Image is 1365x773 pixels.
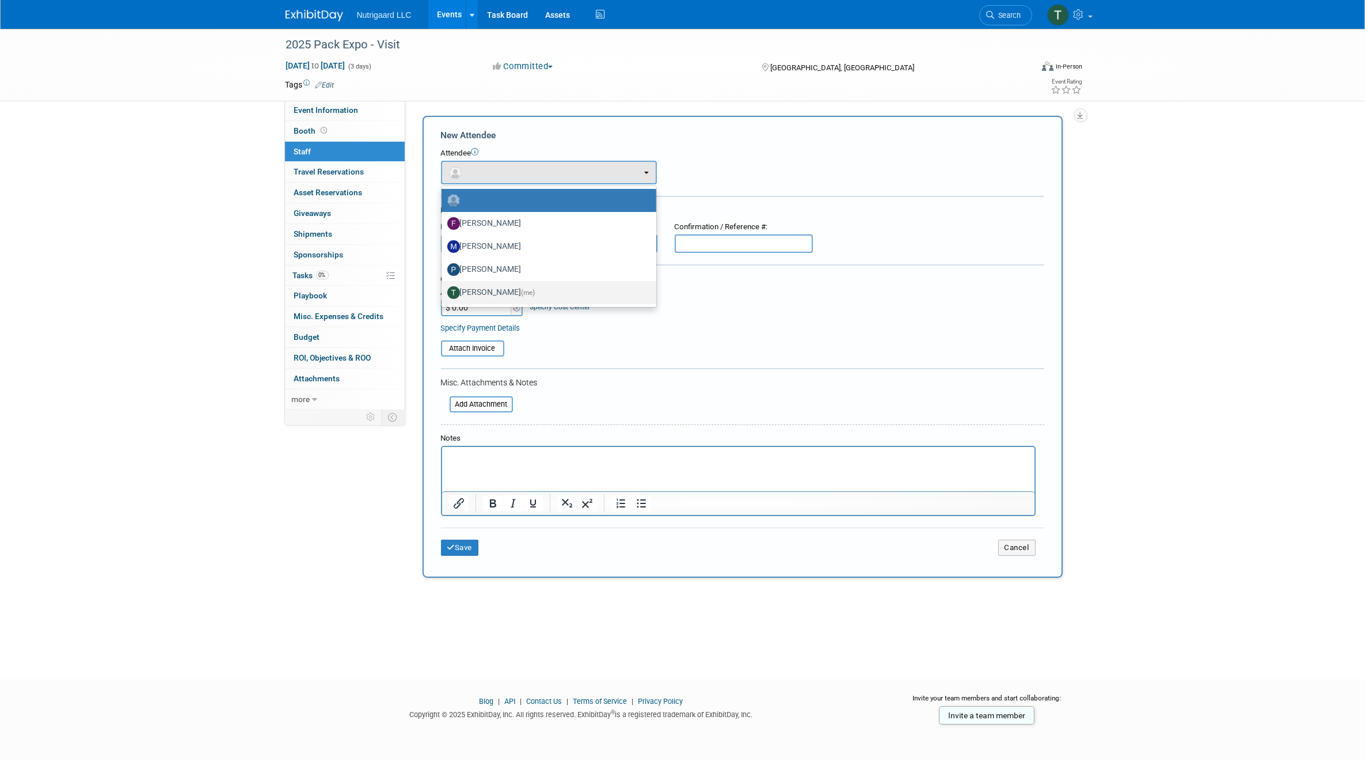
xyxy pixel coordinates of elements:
div: 2025 Pack Expo - Visit [282,35,1015,55]
button: Save [441,540,479,556]
img: M.jpg [447,240,460,253]
a: Misc. Expenses & Credits [285,306,405,327]
div: Notes [441,433,1036,444]
a: Shipments [285,224,405,244]
a: Attachments [285,369,405,389]
img: Unassigned-User-Icon.png [447,194,460,207]
span: [GEOGRAPHIC_DATA], [GEOGRAPHIC_DATA] [770,63,914,72]
span: ROI, Objectives & ROO [294,353,371,362]
div: Event Format [964,60,1083,77]
button: Insert/edit link [449,495,469,511]
span: more [292,395,310,404]
div: Copyright © 2025 ExhibitDay, Inc. All rights reserved. ExhibitDay is a registered trademark of Ex... [286,707,877,720]
button: Bullet list [631,495,651,511]
td: Tags [286,79,334,90]
a: Contact Us [526,697,562,706]
div: Registration / Ticket Info (optional) [441,204,1044,216]
span: Booth not reserved yet [319,126,330,135]
div: Confirmation / Reference #: [675,222,813,233]
a: more [285,389,405,410]
span: 0% [316,271,329,279]
a: Budget [285,327,405,347]
img: Format-Inperson.png [1042,62,1054,71]
button: Superscript [577,495,596,511]
span: (3 days) [348,63,372,70]
div: Attendee [441,148,1044,159]
a: Search [979,5,1032,25]
a: API [504,697,515,706]
img: ExhibitDay [286,10,343,21]
span: [DATE] [DATE] [286,60,346,71]
button: Bold [482,495,502,511]
a: Staff [285,142,405,162]
a: Sponsorships [285,245,405,265]
a: Playbook [285,286,405,306]
label: [PERSON_NAME] [447,260,645,279]
a: Booth [285,121,405,141]
span: Nutrigaard LLC [357,10,412,20]
img: Tony DePrado [1047,4,1069,26]
span: Giveaways [294,209,332,218]
button: Italic [503,495,522,511]
a: ROI, Objectives & ROO [285,348,405,368]
a: Blog [479,697,493,706]
button: Underline [523,495,542,511]
button: Subscript [557,495,576,511]
a: Asset Reservations [285,183,405,203]
div: Cost: [441,274,1044,285]
a: Tasks0% [285,266,405,286]
a: Travel Reservations [285,162,405,182]
span: (me) [522,289,535,297]
a: Privacy Policy [638,697,683,706]
div: In-Person [1055,62,1082,71]
span: | [564,697,571,706]
a: Invite a team member [939,706,1035,725]
span: | [495,697,503,706]
span: Budget [294,332,320,342]
iframe: Rich Text Area [442,447,1035,491]
button: Committed [489,60,557,73]
span: Staff [294,147,311,156]
label: [PERSON_NAME] [447,283,645,302]
img: T.jpg [447,286,460,299]
span: Misc. Expenses & Credits [294,312,384,321]
div: Invite your team members and start collaborating: [894,694,1080,711]
span: Search [995,11,1021,20]
a: Edit [315,81,334,89]
span: Tasks [293,271,329,280]
td: Toggle Event Tabs [381,410,405,425]
div: Event Rating [1051,79,1082,85]
a: Specify Payment Details [441,324,520,332]
span: Sponsorships [294,250,344,259]
a: Giveaways [285,203,405,223]
div: New Attendee [441,129,1044,142]
button: Cancel [998,540,1036,556]
span: Shipments [294,229,333,238]
span: to [310,61,321,70]
span: Booth [294,126,330,135]
img: P.jpg [447,263,460,276]
a: Event Information [285,100,405,120]
button: Numbered list [611,495,630,511]
td: Personalize Event Tab Strip [362,410,382,425]
div: Misc. Attachments & Notes [441,377,1044,388]
label: [PERSON_NAME] [447,214,645,233]
span: | [629,697,636,706]
label: [PERSON_NAME] [447,237,645,256]
span: Travel Reservations [294,167,364,176]
span: Asset Reservations [294,188,363,197]
sup: ® [611,709,615,715]
span: | [517,697,524,706]
span: Attachments [294,374,340,383]
span: Event Information [294,105,359,115]
img: F.jpg [447,217,460,230]
a: Terms of Service [573,697,627,706]
span: Playbook [294,291,328,300]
